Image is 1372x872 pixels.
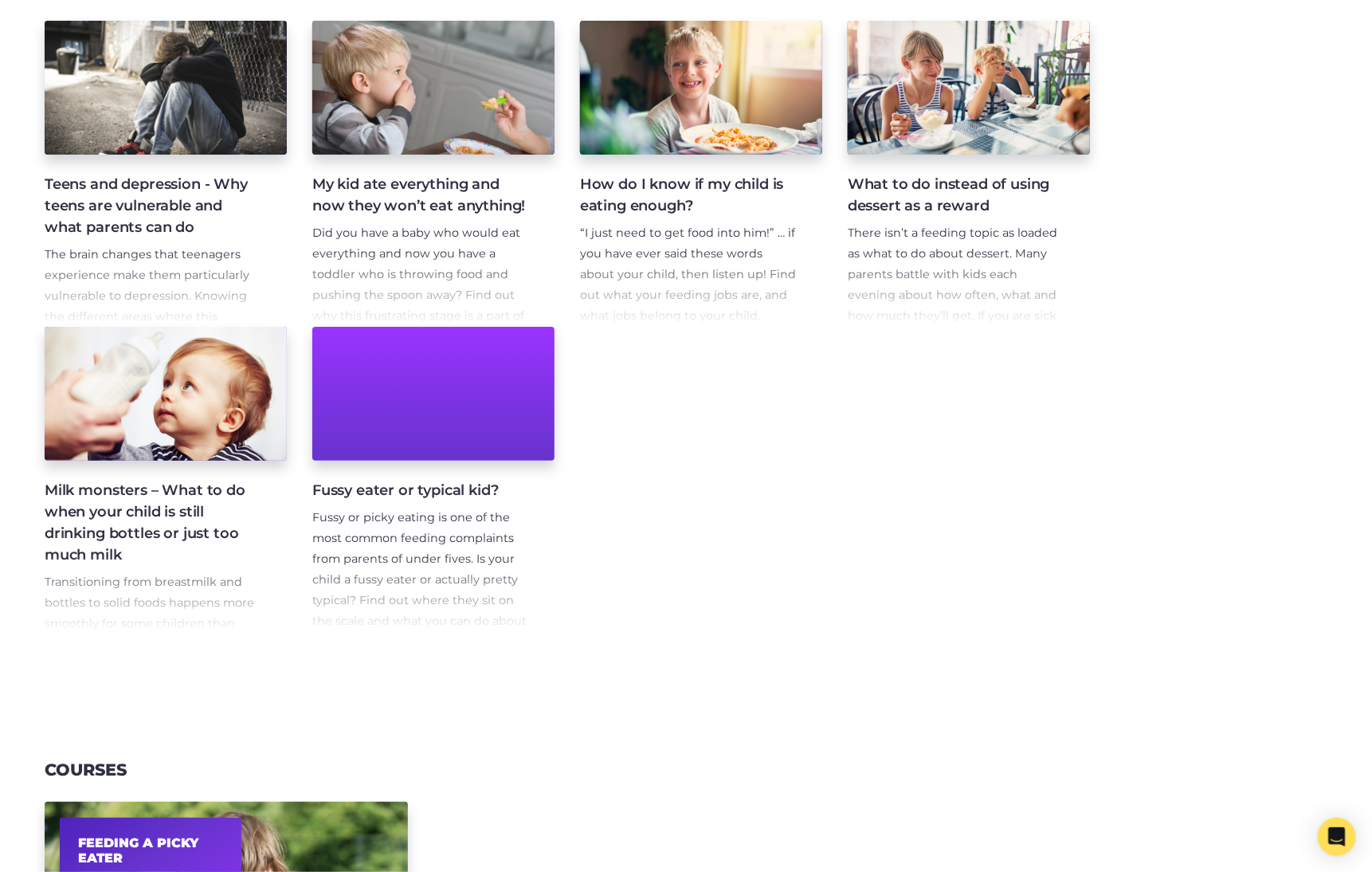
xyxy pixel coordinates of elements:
[312,480,529,501] h4: Fussy eater or typical kid?
[848,21,1090,327] a: What to do instead of using dessert as a reward There isn’t a feeding topic as loaded as what to ...
[45,327,287,633] a: Milk monsters – What to do when your child is still drinking bottles or just too much milk Transi...
[45,174,261,238] h4: Teens and depression - Why teens are vulnerable and what parents can do
[312,174,529,217] h4: My kid ate everything and now they won’t eat anything!
[1318,818,1356,856] div: Open Intercom Messenger
[45,247,258,386] span: The brain changes that teenagers experience make them particularly vulnerable to depression. Know...
[312,327,555,633] a: Fussy eater or typical kid? Fussy or picky eating is one of the most common feeding complaints fr...
[848,223,1064,450] p: There isn’t a feeding topic as loaded as what to do about dessert. Many parents battle with kids ...
[45,480,261,566] h4: Milk monsters – What to do when your child is still drinking bottles or just too much milk
[580,21,822,327] a: How do I know if my child is eating enough? “I just need to get food into him!” … if you have eve...
[45,572,261,779] p: Transitioning from breastmilk and bottles to solid foods happens more smoothly for some children ...
[45,760,127,780] h3: Courses
[312,223,529,409] p: Did you have a baby who would eat everything and now you have a toddler who is throwing food and ...
[45,21,287,327] a: Teens and depression - Why teens are vulnerable and what parents can do The brain changes that te...
[848,174,1064,217] h4: What to do instead of using dessert as a reward
[78,835,224,866] h2: Feeding A Picky Eater
[312,510,527,649] span: Fussy or picky eating is one of the most common feeding complaints from parents of under fives. I...
[580,174,797,217] h4: How do I know if my child is eating enough?
[312,21,555,327] a: My kid ate everything and now they won’t eat anything! Did you have a baby who would eat everythi...
[580,223,797,492] p: “I just need to get food into him!” … if you have ever said these words about your child, then li...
